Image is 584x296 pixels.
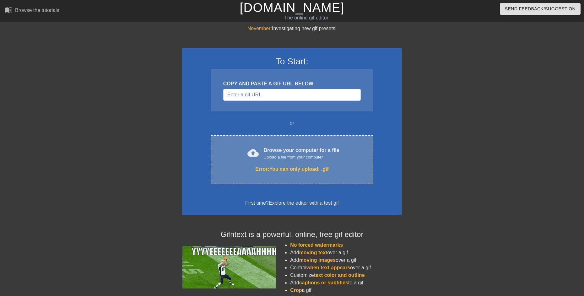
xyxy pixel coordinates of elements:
li: Add to a gif [290,279,402,287]
img: football_small.gif [182,246,276,288]
div: Browse your computer for a file [264,147,339,160]
div: Upload a file from your computer [264,154,339,160]
div: The online gif editor [198,14,415,22]
h3: To Start: [190,56,394,67]
span: captions or subtitles [299,280,348,285]
span: moving text [299,250,327,255]
span: No forced watermarks [290,242,343,248]
a: Explore the editor with a test gif [269,200,339,206]
a: [DOMAIN_NAME] [240,1,344,14]
div: Browse the tutorials! [15,8,61,13]
div: Error: You can only upload: .gif [224,165,360,173]
input: Username [223,89,361,101]
h4: Gifntext is a powerful, online, free gif editor [182,230,402,239]
div: or [198,120,386,127]
span: moving images [299,257,336,263]
li: a gif [290,287,402,294]
span: Crop [290,288,302,293]
span: cloud_upload [247,147,259,159]
div: First time? [190,199,394,207]
span: menu_book [5,6,13,13]
button: Send Feedback/Suggestion [500,3,581,15]
li: Add over a gif [290,256,402,264]
li: Control over a gif [290,264,402,272]
div: COPY AND PASTE A GIF URL BELOW [223,80,361,88]
span: text color and outline [314,272,365,278]
span: Send Feedback/Suggestion [505,5,576,13]
li: Add over a gif [290,249,402,256]
span: November: [247,26,272,31]
li: Customize [290,272,402,279]
div: Investigating new gif presets! [182,25,402,32]
span: when text appears [306,265,350,270]
a: Browse the tutorials! [5,6,61,16]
